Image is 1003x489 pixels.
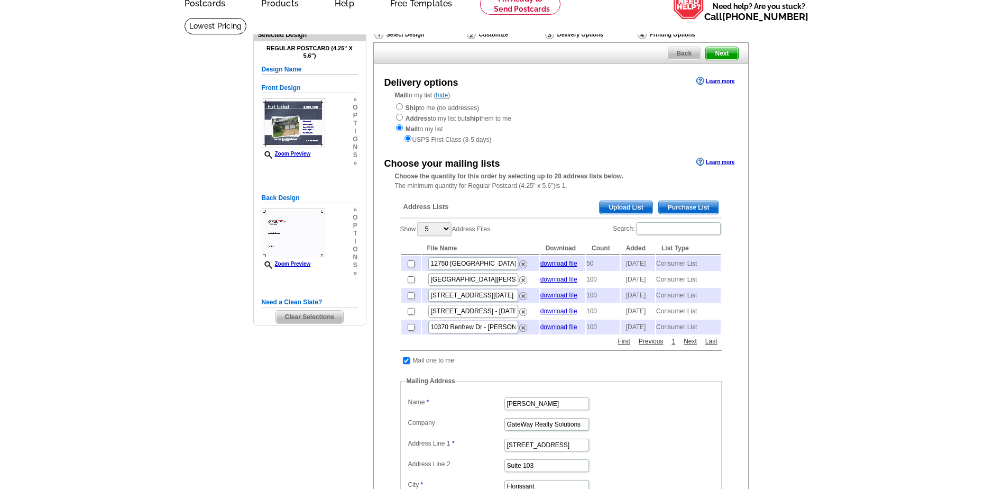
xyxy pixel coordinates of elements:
[384,76,458,90] div: Delivery options
[704,11,808,22] span: Call
[519,290,527,297] a: Remove this list
[262,297,358,307] h5: Need a Clean Slate?
[262,45,358,59] h4: Regular Postcard (4.25" x 5.6")
[704,1,814,22] span: Need help? Are you stuck?
[637,29,731,40] div: Printing Options
[540,260,577,267] a: download file
[353,214,357,222] span: o
[519,260,527,268] img: delete.png
[353,253,357,261] span: n
[621,304,655,319] td: [DATE]
[408,397,503,407] label: Name
[696,77,734,85] a: Learn more
[262,98,325,148] img: small-thumb.jpg
[417,222,451,236] select: ShowAddress Files
[406,125,418,133] strong: Mail
[384,157,500,171] div: Choose your mailing lists
[353,261,357,269] span: s
[656,320,721,334] td: Consumer List
[353,112,357,120] span: p
[586,304,620,319] td: 100
[353,246,357,253] span: o
[374,171,748,191] div: The minimum quantity for Regular Postcard (4.25" x 5.6")is 1.
[395,102,727,144] div: to me (no addresses) to my list but them to me to my list
[353,238,357,246] span: i
[656,242,721,255] th: List Type
[681,337,700,346] a: Next
[636,337,666,346] a: Previous
[621,272,655,287] td: [DATE]
[353,151,357,159] span: s
[519,292,527,300] img: delete.png
[621,320,655,334] td: [DATE]
[262,151,311,157] a: Zoom Preview
[466,29,544,40] div: Customize
[656,256,721,271] td: Consumer List
[667,47,701,60] span: Back
[659,201,719,214] span: Purchase List
[722,11,808,22] a: [PHONE_NUMBER]
[353,96,357,104] span: »
[262,209,325,258] img: small-thumb.jpg
[374,90,748,144] div: to my list ( )
[586,272,620,287] td: 100
[544,29,637,42] div: Delivery Options
[636,222,721,235] input: Search:
[706,47,738,60] span: Next
[656,272,721,287] td: Consumer List
[353,206,357,214] span: »
[353,120,357,128] span: t
[586,288,620,303] td: 100
[353,135,357,143] span: o
[540,276,577,283] a: download file
[400,221,491,237] label: Show Address Files
[519,276,527,284] img: delete.png
[422,242,539,255] th: File Name
[374,30,383,39] img: Select Design
[353,159,357,167] span: »
[656,288,721,303] td: Consumer List
[586,242,620,255] th: Count
[353,222,357,230] span: p
[540,292,577,299] a: download file
[353,104,357,112] span: o
[262,193,358,203] h5: Back Design
[792,243,1003,489] iframe: LiveChat chat widget
[615,337,632,346] a: First
[406,376,456,386] legend: Mailing Address
[696,158,734,166] a: Learn more
[656,304,721,319] td: Consumer List
[353,128,357,135] span: i
[262,83,358,93] h5: Front Design
[412,355,455,366] td: Mail one to me
[586,320,620,334] td: 100
[467,30,476,39] img: Customize
[353,269,357,277] span: »
[703,337,720,346] a: Last
[406,115,431,122] strong: Address
[600,201,652,214] span: Upload List
[408,418,503,428] label: Company
[395,173,623,180] strong: Choose the quantity for this order by selecting up to 20 address lists below.
[621,288,655,303] td: [DATE]
[638,30,647,39] img: Printing Options & Summary
[262,65,358,75] h5: Design Name
[353,143,357,151] span: n
[353,230,357,238] span: t
[408,459,503,469] label: Address Line 2
[613,221,721,236] label: Search:
[519,322,527,329] a: Remove this list
[586,256,620,271] td: 50
[373,29,466,42] div: Select Design
[254,30,366,40] div: Selected Design
[540,242,585,255] th: Download
[466,115,480,122] strong: ship
[519,308,527,316] img: delete.png
[395,134,727,144] div: USPS First Class (3-5 days)
[621,242,655,255] th: Added
[406,104,419,112] strong: Ship
[262,261,311,267] a: Zoom Preview
[621,256,655,271] td: [DATE]
[276,311,343,323] span: Clear Selections
[403,202,449,212] span: Address Lists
